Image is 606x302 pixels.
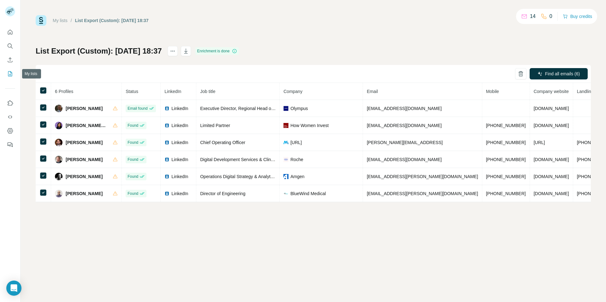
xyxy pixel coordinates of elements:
[128,191,138,196] span: Found
[545,71,580,77] span: Find all emails (6)
[367,191,478,196] span: [EMAIL_ADDRESS][PERSON_NAME][DOMAIN_NAME]
[486,174,526,179] span: [PHONE_NUMBER]
[128,157,138,162] span: Found
[126,89,138,94] span: Status
[290,173,304,180] span: Amgen
[283,106,288,111] img: company-logo
[66,105,103,112] span: [PERSON_NAME]
[171,105,188,112] span: LinkedIn
[534,174,569,179] span: [DOMAIN_NAME]
[486,123,526,128] span: [PHONE_NUMBER]
[290,122,329,129] span: How Women Invest
[128,123,138,128] span: Found
[164,191,169,196] img: LinkedIn logo
[530,68,588,79] button: Find all emails (6)
[200,89,215,94] span: Job title
[367,89,378,94] span: Email
[200,191,245,196] span: Director of Engineering
[283,89,302,94] span: Company
[195,47,239,55] div: Enrichment is done
[283,123,288,128] img: company-logo
[283,157,288,162] img: company-logo
[367,106,442,111] span: [EMAIL_ADDRESS][DOMAIN_NAME]
[486,191,526,196] span: [PHONE_NUMBER]
[5,54,15,66] button: Enrich CSV
[530,13,536,20] p: 14
[55,105,62,112] img: Avatar
[290,139,302,146] span: [URL]
[534,191,569,196] span: [DOMAIN_NAME]
[55,122,62,129] img: Avatar
[550,13,552,20] p: 0
[66,190,103,197] span: [PERSON_NAME]
[283,174,288,179] img: company-logo
[290,105,308,112] span: Olympus
[367,174,478,179] span: [EMAIL_ADDRESS][PERSON_NAME][DOMAIN_NAME]
[6,281,21,296] div: Open Intercom Messenger
[71,17,72,24] li: /
[55,173,62,180] img: Avatar
[367,157,442,162] span: [EMAIL_ADDRESS][DOMAIN_NAME]
[367,123,442,128] span: [EMAIL_ADDRESS][DOMAIN_NAME]
[200,157,370,162] span: Digital Development Services & Clinical Insights, Head of Architecture and Engineering
[66,173,103,180] span: [PERSON_NAME]
[534,123,569,128] span: [DOMAIN_NAME]
[55,139,62,146] img: Avatar
[534,157,569,162] span: [DOMAIN_NAME]
[577,89,594,94] span: Landline
[5,125,15,136] button: Dashboard
[164,89,181,94] span: LinkedIn
[66,122,106,129] span: [PERSON_NAME], PhD
[66,156,103,163] span: [PERSON_NAME]
[36,15,46,26] img: Surfe Logo
[200,174,289,179] span: Operations Digital Strategy & Analytics Sr. Dr.
[55,156,62,163] img: Avatar
[168,46,178,56] button: actions
[534,140,545,145] span: [URL]
[164,106,169,111] img: LinkedIn logo
[66,139,103,146] span: [PERSON_NAME]
[164,123,169,128] img: LinkedIn logo
[5,40,15,52] button: Search
[200,106,331,111] span: Executive Director, Regional Head of R&D Engineering, Digital Unit
[55,190,62,197] img: Avatar
[200,140,245,145] span: Chief Operating Officer
[171,190,188,197] span: LinkedIn
[128,174,138,179] span: Found
[5,111,15,123] button: Use Surfe API
[200,123,230,128] span: Limited Partner
[283,191,288,196] img: company-logo
[290,190,326,197] span: BlueWind Medical
[75,17,149,24] div: List Export (Custom): [DATE] 18:37
[171,122,188,129] span: LinkedIn
[128,140,138,145] span: Found
[128,106,147,111] span: Email found
[5,139,15,150] button: Feedback
[486,140,526,145] span: [PHONE_NUMBER]
[36,46,162,56] h1: List Export (Custom): [DATE] 18:37
[290,156,303,163] span: Roche
[53,18,68,23] a: My lists
[164,140,169,145] img: LinkedIn logo
[283,140,288,145] img: company-logo
[171,156,188,163] span: LinkedIn
[486,89,499,94] span: Mobile
[164,157,169,162] img: LinkedIn logo
[486,157,526,162] span: [PHONE_NUMBER]
[171,139,188,146] span: LinkedIn
[5,97,15,109] button: Use Surfe on LinkedIn
[563,12,592,21] button: Buy credits
[5,68,15,79] button: My lists
[164,174,169,179] img: LinkedIn logo
[171,173,188,180] span: LinkedIn
[5,26,15,38] button: Quick start
[367,140,443,145] span: [PERSON_NAME][EMAIL_ADDRESS]
[534,89,569,94] span: Company website
[55,89,73,94] span: 6 Profiles
[534,106,569,111] span: [DOMAIN_NAME]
